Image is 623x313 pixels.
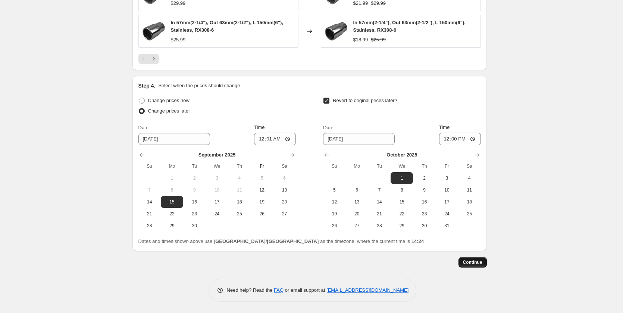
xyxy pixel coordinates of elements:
[326,199,342,205] span: 12
[161,196,183,208] button: Monday September 15 2025
[323,196,345,208] button: Sunday October 12 2025
[439,187,455,193] span: 10
[186,199,203,205] span: 16
[164,211,180,217] span: 22
[411,238,424,244] b: 14:24
[183,172,206,184] button: Tuesday September 2 2025
[209,199,225,205] span: 17
[371,223,388,229] span: 28
[171,36,186,44] div: $25.99
[206,160,228,172] th: Wednesday
[346,160,368,172] th: Monday
[371,36,386,44] strike: $25.99
[439,223,455,229] span: 31
[413,220,435,232] button: Thursday October 30 2025
[439,211,455,217] span: 24
[323,184,345,196] button: Sunday October 5 2025
[458,184,480,196] button: Saturday October 11 2025
[322,150,332,160] button: Show previous month, September 2025
[161,172,183,184] button: Monday September 1 2025
[138,133,210,145] input: 9/12/2025
[349,223,365,229] span: 27
[276,187,292,193] span: 13
[436,196,458,208] button: Friday October 17 2025
[164,175,180,181] span: 1
[326,211,342,217] span: 19
[439,163,455,169] span: Fr
[368,196,391,208] button: Tuesday October 14 2025
[231,175,248,181] span: 4
[273,184,295,196] button: Saturday September 13 2025
[394,175,410,181] span: 1
[461,187,478,193] span: 11
[416,211,432,217] span: 23
[346,220,368,232] button: Monday October 27 2025
[138,220,161,232] button: Sunday September 28 2025
[161,184,183,196] button: Monday September 8 2025
[276,199,292,205] span: 20
[323,160,345,172] th: Sunday
[325,20,347,42] img: z3305_bcaaf31b-7911-4196-b751-c2f33b0d6434_80x.jpg
[186,211,203,217] span: 23
[183,184,206,196] button: Tuesday September 9 2025
[164,163,180,169] span: Mo
[274,287,284,293] a: FAQ
[349,163,365,169] span: Mo
[458,208,480,220] button: Saturday October 25 2025
[158,82,240,89] p: Select when the prices should change
[439,124,450,130] span: Time
[171,20,283,33] span: In 57mm(2-1/4"), Out 63mm(2-1/2"), L 150mm(6"), Stainless, RX308-6
[161,208,183,220] button: Monday September 22 2025
[186,187,203,193] span: 9
[183,220,206,232] button: Tuesday September 30 2025
[228,172,251,184] button: Thursday September 4 2025
[138,82,156,89] h2: Step 4.
[206,184,228,196] button: Wednesday September 10 2025
[141,163,158,169] span: Su
[164,199,180,205] span: 15
[394,199,410,205] span: 15
[214,238,319,244] b: [GEOGRAPHIC_DATA]/[GEOGRAPHIC_DATA]
[461,199,478,205] span: 18
[413,208,435,220] button: Thursday October 23 2025
[228,208,251,220] button: Thursday September 25 2025
[231,187,248,193] span: 11
[228,196,251,208] button: Thursday September 18 2025
[273,172,295,184] button: Saturday September 6 2025
[349,211,365,217] span: 20
[251,208,273,220] button: Friday September 26 2025
[254,187,270,193] span: 12
[461,211,478,217] span: 25
[273,208,295,220] button: Saturday September 27 2025
[323,133,395,145] input: 9/12/2025
[141,187,158,193] span: 7
[416,199,432,205] span: 16
[458,257,487,268] button: Continue
[416,163,432,169] span: Th
[138,238,424,244] span: Dates and times shown above use as the timezone, where the current time is
[254,211,270,217] span: 26
[416,223,432,229] span: 30
[458,160,480,172] th: Saturday
[254,133,296,145] input: 12:00
[206,208,228,220] button: Wednesday September 24 2025
[326,287,408,293] a: [EMAIL_ADDRESS][DOMAIN_NAME]
[209,211,225,217] span: 24
[391,160,413,172] th: Wednesday
[206,172,228,184] button: Wednesday September 3 2025
[371,187,388,193] span: 7
[231,199,248,205] span: 18
[251,160,273,172] th: Friday
[254,163,270,169] span: Fr
[161,160,183,172] th: Monday
[349,187,365,193] span: 6
[183,160,206,172] th: Tuesday
[394,223,410,229] span: 29
[141,211,158,217] span: 21
[209,163,225,169] span: We
[161,220,183,232] button: Monday September 29 2025
[346,184,368,196] button: Monday October 6 2025
[391,184,413,196] button: Wednesday October 8 2025
[251,184,273,196] button: Today Friday September 12 2025
[254,124,264,130] span: Time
